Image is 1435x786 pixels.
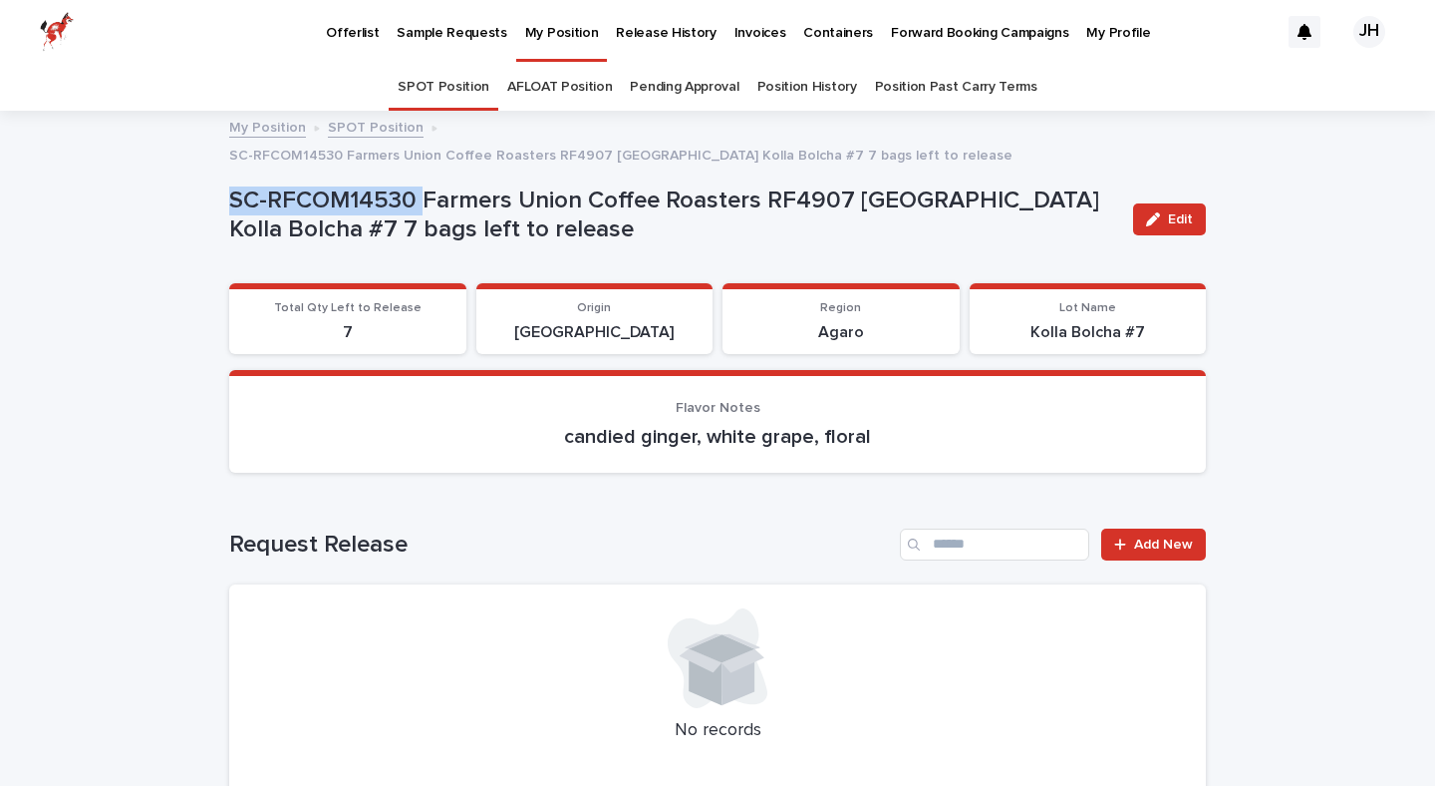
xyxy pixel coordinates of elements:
p: No records [253,720,1182,742]
a: Position History [757,64,857,111]
span: Region [820,302,861,314]
p: SC-RFCOM14530 Farmers Union Coffee Roasters RF4907 [GEOGRAPHIC_DATA] Kolla Bolcha #7 7 bags left ... [229,187,1117,244]
p: Kolla Bolcha #7 [982,323,1195,342]
span: Flavor Notes [676,401,760,415]
div: JH [1353,16,1385,48]
p: 7 [241,323,454,342]
button: Edit [1133,203,1206,235]
span: Origin [577,302,611,314]
a: My Position [229,115,306,138]
p: Agaro [734,323,948,342]
a: SPOT Position [398,64,489,111]
p: [GEOGRAPHIC_DATA] [488,323,702,342]
a: Pending Approval [630,64,738,111]
p: candied ginger, white grape, floral [253,425,1182,449]
span: Total Qty Left to Release [274,302,422,314]
span: Edit [1168,212,1193,226]
a: SPOT Position [328,115,424,138]
span: Add New [1134,538,1193,552]
a: Add New [1101,529,1206,561]
a: AFLOAT Position [507,64,612,111]
input: Search [900,529,1089,561]
h1: Request Release [229,531,892,560]
span: Lot Name [1059,302,1116,314]
img: zttTXibQQrCfv9chImQE [40,12,74,52]
a: Position Past Carry Terms [875,64,1037,111]
p: SC-RFCOM14530 Farmers Union Coffee Roasters RF4907 [GEOGRAPHIC_DATA] Kolla Bolcha #7 7 bags left ... [229,143,1012,165]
